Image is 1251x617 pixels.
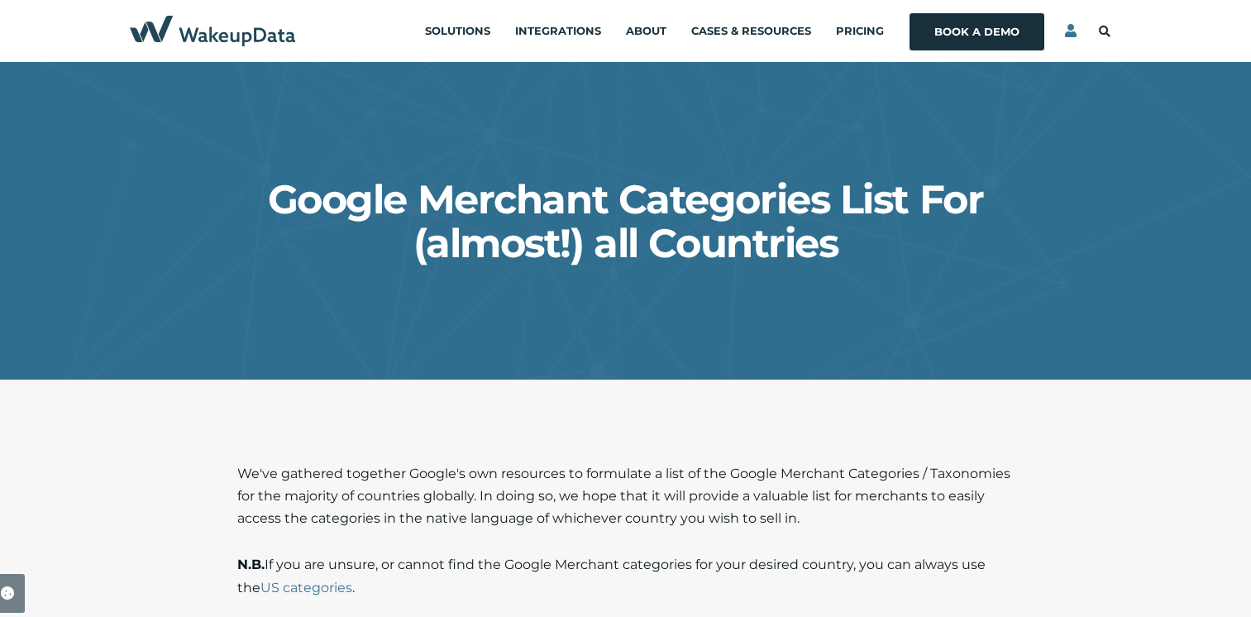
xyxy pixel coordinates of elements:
[836,8,884,54] a: Pricing
[130,178,1122,265] h1: Google Merchant Categories List For (almost!) all Countries
[237,553,1015,598] p: If you are unsure, or cannot find the Google Merchant categories for your desired country, you ca...
[130,16,295,46] img: WakeupData Navy Blue Logo 2023-horizontal-transparent-crop
[626,8,666,54] a: About
[926,13,1028,50] a: Book a Demo
[691,8,811,54] a: Cases & Resources
[237,462,1015,530] p: We've gathered together Google's own resources to formulate a list of the Google Merchant Categor...
[425,8,490,54] a: Solutions
[260,580,352,595] a: US categories
[515,8,601,54] a: Integrations
[237,557,265,572] strong: N.B.
[425,8,1045,54] div: Navigation Menu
